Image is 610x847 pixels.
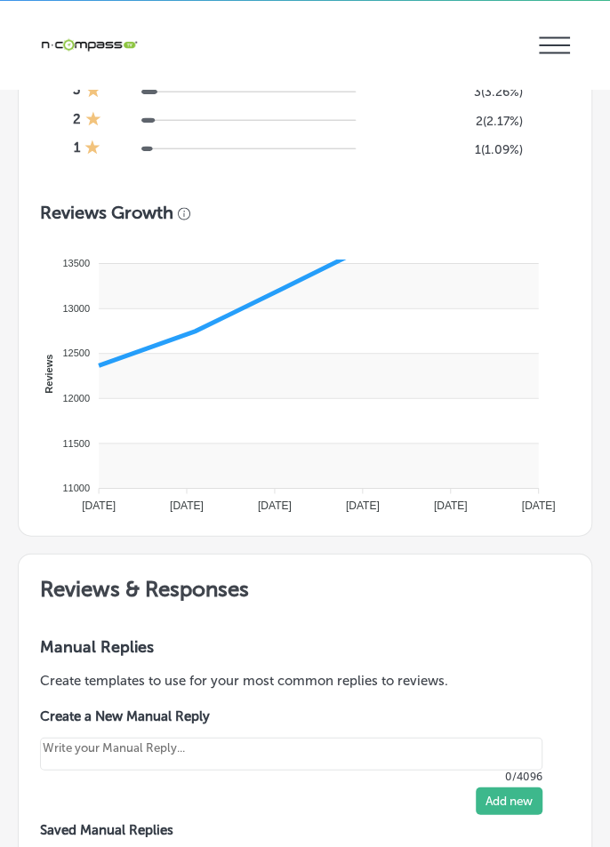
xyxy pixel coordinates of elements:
tspan: [DATE] [170,499,204,512]
h2: Reviews & Responses [19,554,591,615]
label: Saved Manual Replies [40,821,570,837]
h4: 1 [74,139,80,158]
h5: 3 ( 3.26% ) [371,84,523,100]
h3: Manual Replies [40,636,570,656]
h3: Reviews Growth [40,201,173,222]
p: 0/4096 [40,770,542,782]
img: 660ab0bf-5cc7-4cb8-ba1c-48b5ae0f18e60NCTV_CLogo_TV_Black_-500x88.png [40,36,138,53]
tspan: 11500 [62,437,90,448]
h5: 2 ( 2.17% ) [371,113,523,128]
label: Create a New Manual Reply [40,707,542,723]
text: Reviews [44,354,54,393]
p: Create templates to use for your most common replies to reviews. [40,670,570,690]
div: 1 Star [84,139,100,158]
tspan: [DATE] [346,499,380,512]
h4: 3 [73,82,81,101]
textarea: Create your Quick Reply [40,737,542,770]
h5: 1 ( 1.09% ) [371,141,523,156]
tspan: 12000 [62,392,90,403]
tspan: 13500 [62,258,90,268]
tspan: [DATE] [258,499,292,512]
tspan: [DATE] [434,499,468,512]
tspan: [DATE] [82,499,116,512]
div: 1 Star [85,110,101,130]
tspan: [DATE] [522,499,556,512]
tspan: 11000 [62,482,90,492]
h4: 2 [73,110,81,130]
tspan: 13000 [62,302,90,313]
tspan: 12500 [62,348,90,358]
div: 1 Star [85,82,101,101]
button: Add new [476,787,542,814]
